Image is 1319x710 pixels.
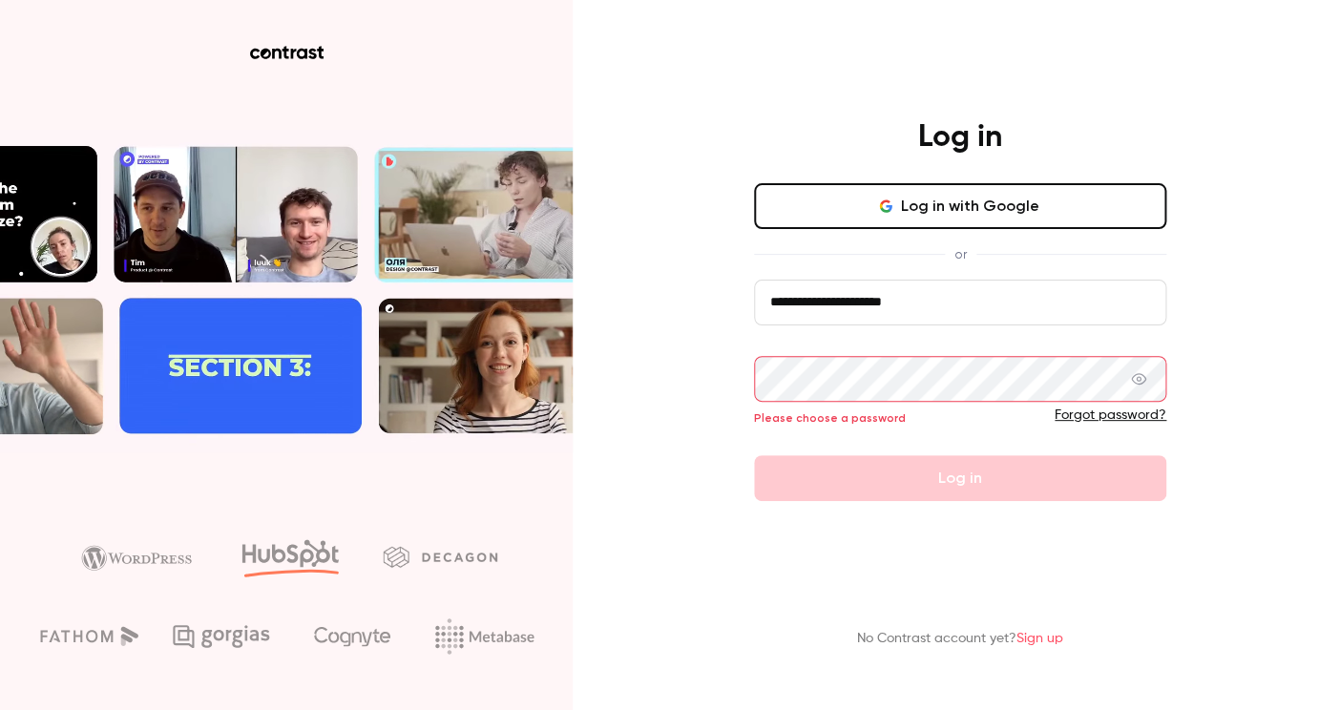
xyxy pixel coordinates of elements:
[754,183,1166,229] button: Log in with Google
[945,244,976,264] span: or
[754,411,906,425] span: Please choose a password
[1055,408,1166,422] a: Forgot password?
[383,546,497,567] img: decagon
[918,118,1002,157] h4: Log in
[857,629,1063,649] p: No Contrast account yet?
[1016,632,1063,645] a: Sign up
